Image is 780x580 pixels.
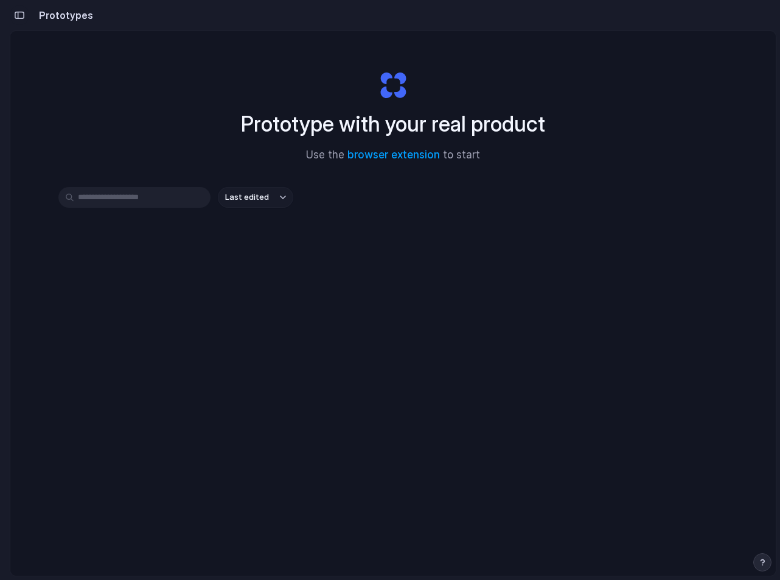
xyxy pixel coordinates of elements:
[218,187,293,208] button: Last edited
[306,147,480,163] span: Use the to start
[225,191,269,203] span: Last edited
[34,8,93,23] h2: Prototypes
[241,108,545,140] h1: Prototype with your real product
[347,149,440,161] a: browser extension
